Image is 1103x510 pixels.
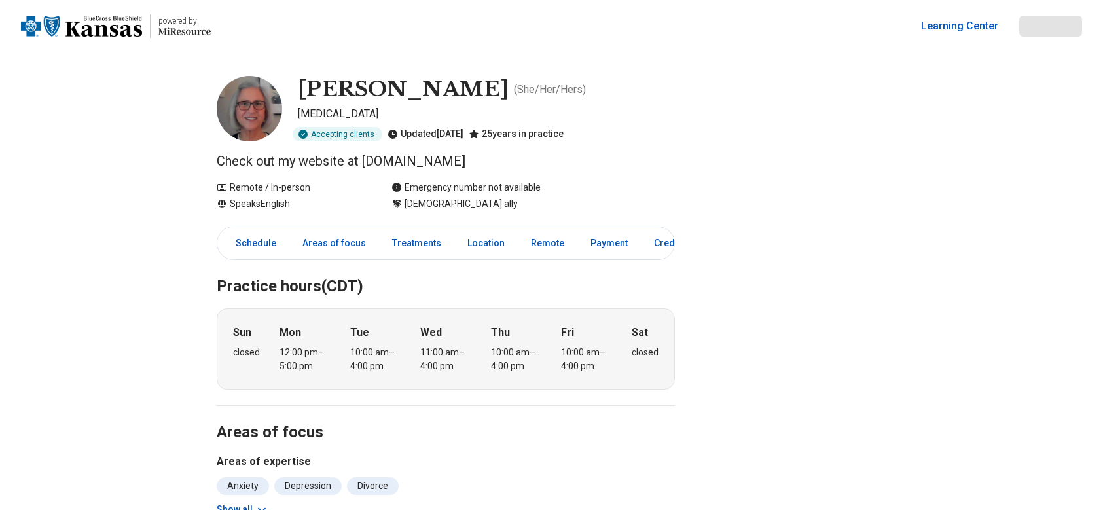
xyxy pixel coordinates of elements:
a: Schedule [220,230,284,257]
div: When does the program meet? [217,308,675,390]
li: Divorce [347,477,399,495]
div: closed [632,346,659,359]
p: ( She/Her/Hers ) [514,82,586,98]
div: Emergency number not available [391,181,541,194]
img: Anne Owen, Psychologist [217,76,282,141]
p: powered by [158,16,211,26]
p: Check out my website at [DOMAIN_NAME] [217,152,675,170]
a: Treatments [384,230,449,257]
a: Remote [523,230,572,257]
div: closed [233,346,260,359]
a: Credentials [646,230,712,257]
div: 10:00 am – 4:00 pm [491,346,541,373]
a: Location [460,230,513,257]
div: 11:00 am – 4:00 pm [420,346,471,373]
strong: Wed [420,325,442,340]
h3: Areas of expertise [217,454,675,469]
div: 25 years in practice [469,127,564,141]
strong: Sat [632,325,648,340]
li: Depression [274,477,342,495]
h1: [PERSON_NAME] [298,76,509,103]
a: Home page [21,5,211,47]
div: Accepting clients [293,127,382,141]
div: 10:00 am – 4:00 pm [561,346,611,373]
strong: Mon [280,325,301,340]
h2: Practice hours (CDT) [217,244,675,298]
li: Anxiety [217,477,269,495]
div: Remote / In-person [217,181,365,194]
strong: Tue [350,325,369,340]
div: Updated [DATE] [388,127,463,141]
strong: Fri [561,325,574,340]
strong: Thu [491,325,510,340]
div: Speaks English [217,197,365,211]
a: Areas of focus [295,230,374,257]
div: 10:00 am – 4:00 pm [350,346,401,373]
a: Payment [583,230,636,257]
strong: Sun [233,325,251,340]
a: Learning Center [921,18,998,34]
div: 12:00 pm – 5:00 pm [280,346,330,373]
h2: Areas of focus [217,390,675,444]
span: [DEMOGRAPHIC_DATA] ally [405,197,518,211]
p: [MEDICAL_DATA] [298,106,675,122]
